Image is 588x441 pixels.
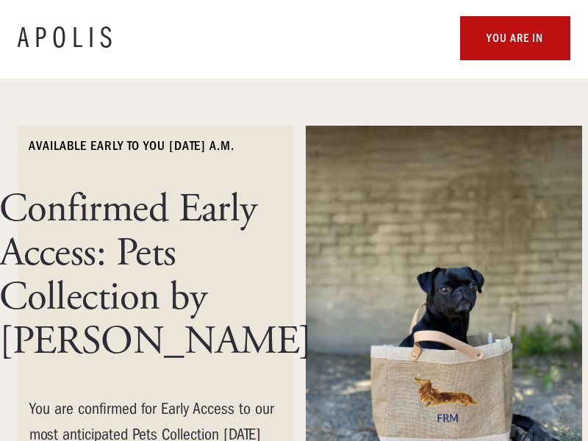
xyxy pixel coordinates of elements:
a: YOU ARE IN [460,16,570,60]
a: APOLIS [18,24,118,53]
h6: available early to you [DATE] a.m. [29,137,234,155]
